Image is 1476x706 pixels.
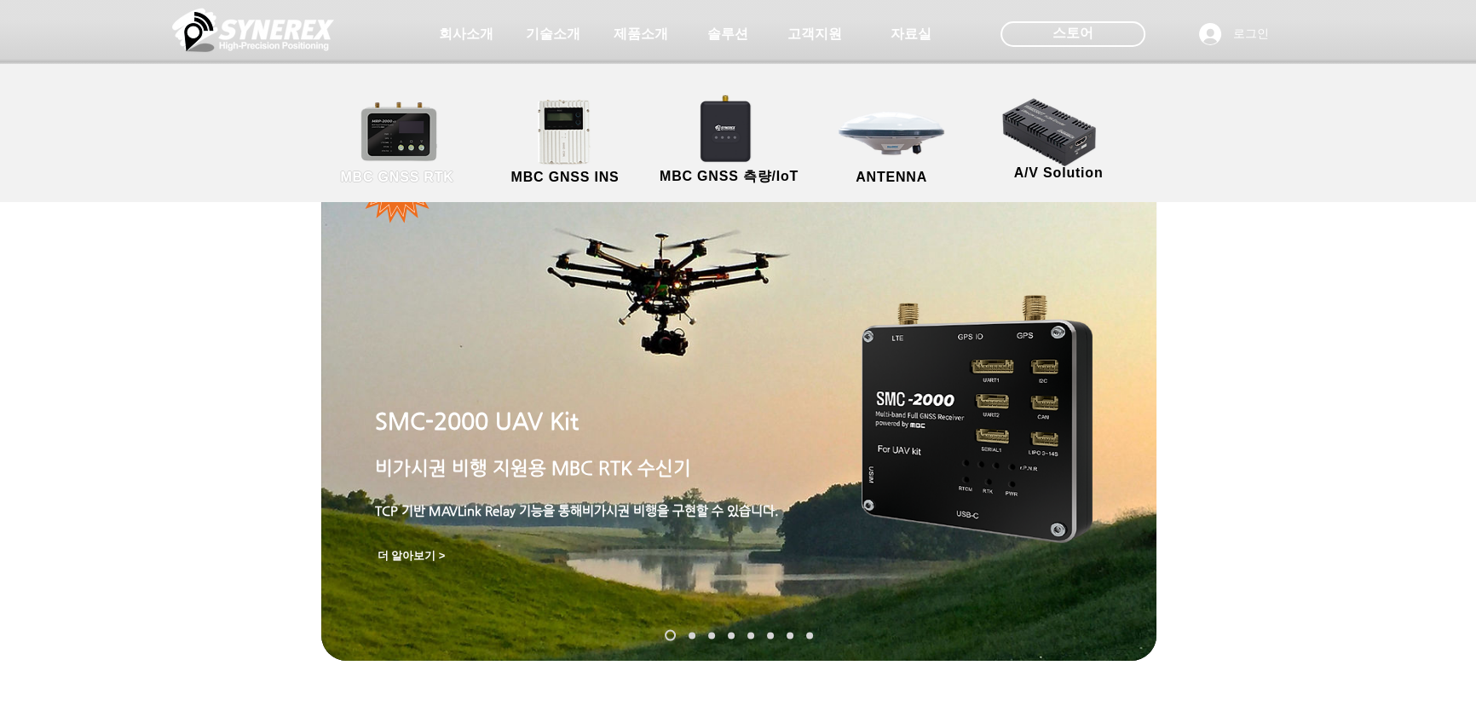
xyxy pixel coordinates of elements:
span: 솔루션 [707,26,748,43]
div: 스토어 [1000,21,1145,47]
span: SMC-2000 UAV Kit [375,408,579,434]
img: bruce-christianson-Ne06LUBpoCc-unsplash_edited.jpg [321,115,1156,661]
span: 더 알아보기 > [378,548,446,564]
span: ANTENNA [856,170,927,185]
a: 기술소개 [510,17,596,51]
a: 자료실 [868,17,954,51]
span: 기술소개 [526,26,580,43]
a: MBC GNSS RTK [320,98,474,188]
span: 비가시권 비행 지원 [375,457,528,478]
span: 회사소개 [439,26,493,43]
a: 더 알아보기 > [371,545,452,566]
span: MBC GNSS RTK [340,170,453,185]
nav: 슬라이드 [659,630,820,641]
a: A/V Solution [982,94,1135,183]
span: 자료실 [891,26,931,43]
span: A/V Solution [1014,165,1104,181]
a: 솔루션 [685,17,770,51]
a: MBC GNSS INS [488,98,642,188]
span: 용 MBC RTK 수신기 [528,457,691,478]
img: SynRTK__.png [683,84,770,171]
a: 고객지원 [772,17,857,51]
a: ANTENNA [815,98,968,188]
a: SMC-2000 [665,630,676,641]
span: 로그인 [1227,26,1275,43]
a: MDU-2000 [767,632,774,639]
span: MBC GNSS INS [511,170,620,185]
a: TDR-1000T [806,632,813,639]
span: 비가시권 비행을 구현할 수 있습니다. [375,503,779,518]
span: 고객지원 [787,26,842,43]
a: 제품소개 [598,17,683,51]
a: TDR-2000 [787,632,793,639]
span: 스토어 [1052,24,1093,43]
img: 씨너렉스_White_simbol_대지 1.png [172,4,334,55]
a: 회사소개 [424,17,509,51]
a: MGI-2000 [708,632,715,639]
iframe: Wix Chat [1280,633,1476,706]
a: SynRTK [689,632,695,639]
a: MBC GNSS 측량/IoT [646,98,812,188]
img: MGI2000_front-removebg-preview (1).png [515,95,620,169]
a: TDR-3000 [747,632,754,639]
span: MBC GNSS 측량/IoT [660,168,799,186]
span: 제품소개 [614,26,668,43]
img: smc-2000.png [862,295,1093,543]
button: 로그인 [1187,18,1281,50]
a: MRP-2000 [728,632,735,639]
div: 슬라이드쇼 [321,115,1156,661]
span: TCP 기반 MAVLink Relay 기능을 통해 [375,503,582,518]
